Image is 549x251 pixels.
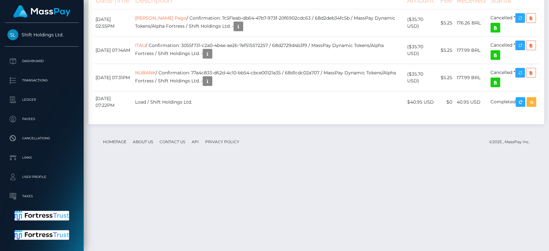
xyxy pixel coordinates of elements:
a: ITAU [135,42,146,48]
p: Payees [7,114,76,124]
img: Fortress Trust [14,211,69,220]
img: Shift Holdings Ltd. [7,29,18,40]
a: NUBANK [135,70,156,76]
td: / Confirmation: 77a4c833-d62d-4c10-bb54-cbce00121a35 / 68d1cdc02a707 / MassPay Dynamic Tokens/Alp... [133,64,405,91]
a: About Us [130,137,156,147]
a: API [189,137,201,147]
td: 177.99 BRL [454,64,488,91]
td: 176.26 BRL [454,9,488,37]
p: Dashboard [7,56,76,66]
td: [DATE] 07:14AM [93,37,133,64]
p: Transactions [7,76,76,85]
p: User Profile [7,172,76,182]
p: Taxes [7,191,76,201]
a: Transactions [5,72,79,88]
p: Links [7,153,76,163]
td: ($35.70 USD) [405,9,438,37]
a: Privacy Policy [203,137,242,147]
td: [DATE] 07:31PM [93,64,133,91]
td: Load / Shift Holdings Ltd. [133,91,405,113]
a: Cancellations [5,130,79,146]
a: Links [5,150,79,166]
td: 40.95 USD [454,91,488,113]
td: $40.95 USD [405,91,438,113]
td: ($35.70 USD) [405,64,438,91]
a: Contact Us [157,137,188,147]
td: Completed [488,91,539,113]
td: 177.99 BRL [454,37,488,64]
a: Dashboard [5,53,79,69]
td: $5.25 [438,9,454,37]
p: Ledger [7,95,76,105]
td: $0 [438,91,454,113]
td: Cancelled * [488,9,539,37]
div: © 2025 , MassPay Inc. [489,138,535,145]
span: Shift Holdings Ltd. [5,32,79,38]
td: [DATE] 02:55PM [93,9,133,37]
td: [DATE] 07:22PM [93,91,133,113]
a: User Profile [5,169,79,185]
a: Taxes [5,188,79,204]
td: $5.25 [438,37,454,64]
td: / Confirmation: 7c5f1eab-db64-47b7-973f-20f6902cdc63 / 68d2deb34fc5b / MassPay Dynamic Tokens/Alp... [133,9,405,37]
p: Cancellations [7,134,76,143]
img: MassPay Logo [13,5,70,18]
a: [PERSON_NAME] Pago [135,15,187,21]
a: Ledger [5,92,79,108]
td: $5.25 [438,64,454,91]
td: Cancelled * [488,64,539,91]
a: Homepage [100,137,129,147]
td: Cancelled * [488,37,539,64]
img: Fortress Trust [14,230,69,240]
td: ($35.70 USD) [405,37,438,64]
td: / Confirmation: 3055f731-c2a0-4b4e-ae26-7ef515572257 / 68d2729d4b3f9 / MassPay Dynamic Tokens/Alp... [133,37,405,64]
a: Payees [5,111,79,127]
